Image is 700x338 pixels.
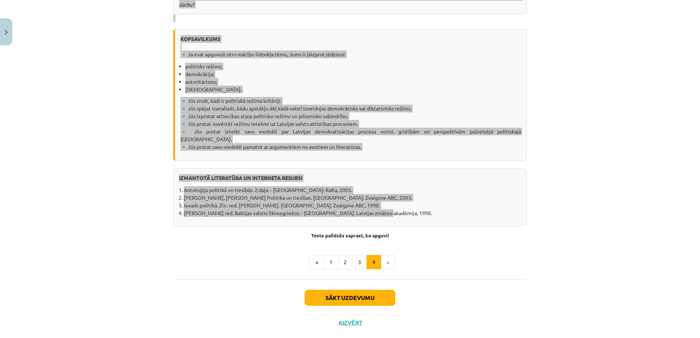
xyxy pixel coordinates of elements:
button: Sākt uzdevumu [305,290,395,306]
nav: Page navigation example [173,255,527,270]
button: 1 [324,255,338,270]
li: Ievads politikā. Zin. red. [PERSON_NAME]. [GEOGRAPHIC_DATA]: Zvaigzne ABC, 1998. [184,202,521,209]
img: icon-close-lesson-0947bae3869378f0d4975bcd49f059093ad1ed9edebbc8119c70593378902aed.svg [5,30,8,35]
li: demokrātija; [185,70,521,78]
p: 🔹 Jūs zināt, kādi ir politiskā režīma kritēriji. 🔹 Jūs spējat izanalizēt, kādu apstākļu dēļ kādā ... [180,97,521,151]
li: [DEMOGRAPHIC_DATA]. [185,86,521,93]
p: 🔹 Ja esat apguvuši otro mācību līdzekļa tēmu, Jums ir jāizprot jēdzieni: [180,35,521,58]
button: Aizvērt [336,319,364,326]
strong: IZMANTOTĀ LITERATŪRA UN INTERNETA RESURSI [179,174,302,181]
button: 4 [366,255,381,270]
button: 3 [352,255,367,270]
strong: Tests palīdzēs saprast, ko apguvi! [311,232,389,239]
li: [PERSON_NAME] red. Baltijas valstis likteņgriežos. - [GEOGRAPHIC_DATA]: Latvijas zinātņu akadēmij... [184,209,521,217]
li: [PERSON_NAME], [PERSON_NAME] Politika un tiesības. [GEOGRAPHIC_DATA]: Zvaigzne ABC, 2003. [184,194,521,202]
li: autoritārisms; [185,78,521,86]
strong: KOPSAVILKUMS [180,35,220,42]
li: politisks režīms; [185,63,521,70]
li: Antoloģija politikā un tiesībās. 2.daļa .- [GEOGRAPHIC_DATA]: RaKa, 2005. [184,186,521,194]
button: « [310,255,324,270]
button: 2 [338,255,353,270]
